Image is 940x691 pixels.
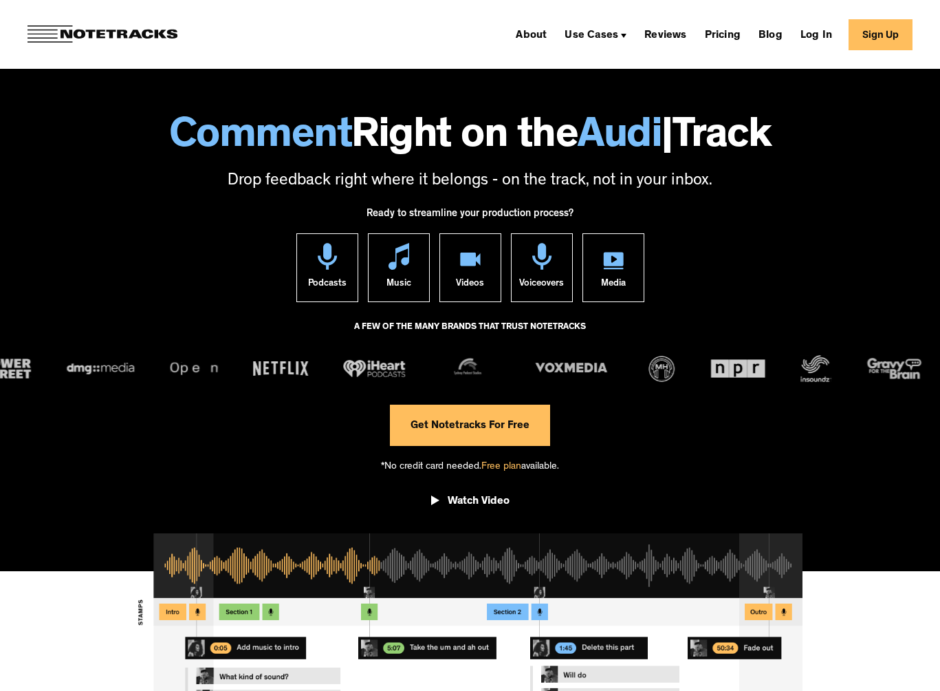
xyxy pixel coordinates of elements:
[296,233,358,302] a: Podcasts
[390,405,550,446] a: Get Notetracks For Free
[510,23,552,45] a: About
[14,170,926,193] p: Drop feedback right where it belongs - on the track, not in your inbox.
[448,495,510,509] div: Watch Video
[582,233,644,302] a: Media
[367,200,573,233] div: Ready to streamline your production process?
[439,233,501,302] a: Videos
[519,270,564,301] div: Voiceovers
[368,233,430,302] a: Music
[601,270,626,301] div: Media
[639,23,692,45] a: Reviews
[662,117,673,160] span: |
[849,19,912,50] a: Sign Up
[481,462,521,472] span: Free plan
[511,233,573,302] a: Voiceovers
[565,30,618,41] div: Use Cases
[431,485,510,523] a: open lightbox
[795,23,838,45] a: Log In
[308,270,347,301] div: Podcasts
[14,117,926,160] h1: Right on the Track
[386,270,411,301] div: Music
[354,316,586,353] div: A FEW OF THE MANY BRANDS THAT TRUST NOTETRACKS
[559,23,632,45] div: Use Cases
[381,446,559,485] div: *No credit card needed. available.
[456,270,484,301] div: Videos
[169,117,352,160] span: Comment
[699,23,746,45] a: Pricing
[578,117,662,160] span: Audi
[753,23,788,45] a: Blog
